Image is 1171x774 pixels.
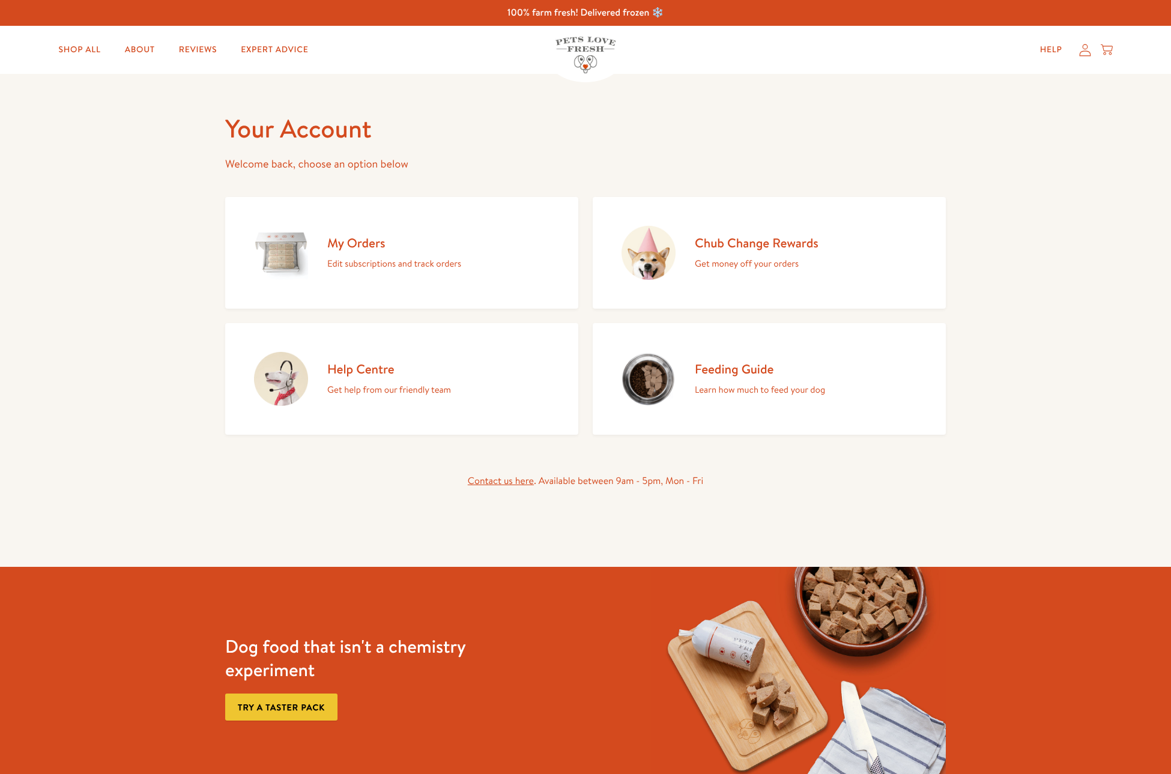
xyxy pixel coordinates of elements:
h2: Feeding Guide [695,361,825,377]
a: My Orders Edit subscriptions and track orders [225,197,578,309]
img: Pets Love Fresh [555,37,616,73]
a: Contact us here [468,474,534,488]
a: Reviews [169,38,226,62]
h1: Your Account [225,112,946,145]
p: Edit subscriptions and track orders [327,256,461,271]
p: Learn how much to feed your dog [695,382,825,398]
a: About [115,38,165,62]
h2: Help Centre [327,361,451,377]
h2: Chub Change Rewards [695,235,818,251]
div: . Available between 9am - 5pm, Mon - Fri [225,473,946,489]
p: Get money off your orders [695,256,818,271]
a: Help [1030,38,1072,62]
a: Help Centre Get help from our friendly team [225,323,578,435]
a: Expert Advice [231,38,318,62]
h2: My Orders [327,235,461,251]
a: Chub Change Rewards Get money off your orders [593,197,946,309]
a: Shop All [49,38,110,62]
a: Try a taster pack [225,694,337,721]
p: Get help from our friendly team [327,382,451,398]
p: Welcome back, choose an option below [225,155,946,174]
a: Feeding Guide Learn how much to feed your dog [593,323,946,435]
h3: Dog food that isn't a chemistry experiment [225,635,520,682]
